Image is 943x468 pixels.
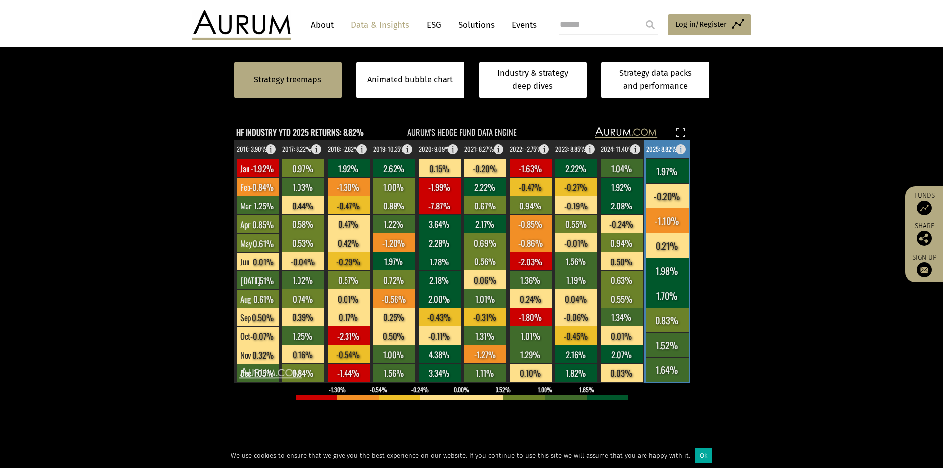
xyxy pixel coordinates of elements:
[695,448,712,463] div: Ok
[910,253,938,277] a: Sign up
[422,16,446,34] a: ESG
[917,262,932,277] img: Sign up to our newsletter
[668,14,751,35] a: Log in/Register
[346,16,414,34] a: Data & Insights
[367,73,453,86] a: Animated bubble chart
[641,15,660,35] input: Submit
[675,18,727,30] span: Log in/Register
[917,231,932,246] img: Share this post
[306,16,339,34] a: About
[479,62,587,98] a: Industry & strategy deep dives
[910,191,938,215] a: Funds
[917,201,932,215] img: Access Funds
[453,16,499,34] a: Solutions
[507,16,537,34] a: Events
[910,223,938,246] div: Share
[254,73,321,86] a: Strategy treemaps
[192,10,291,40] img: Aurum
[601,62,709,98] a: Strategy data packs and performance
